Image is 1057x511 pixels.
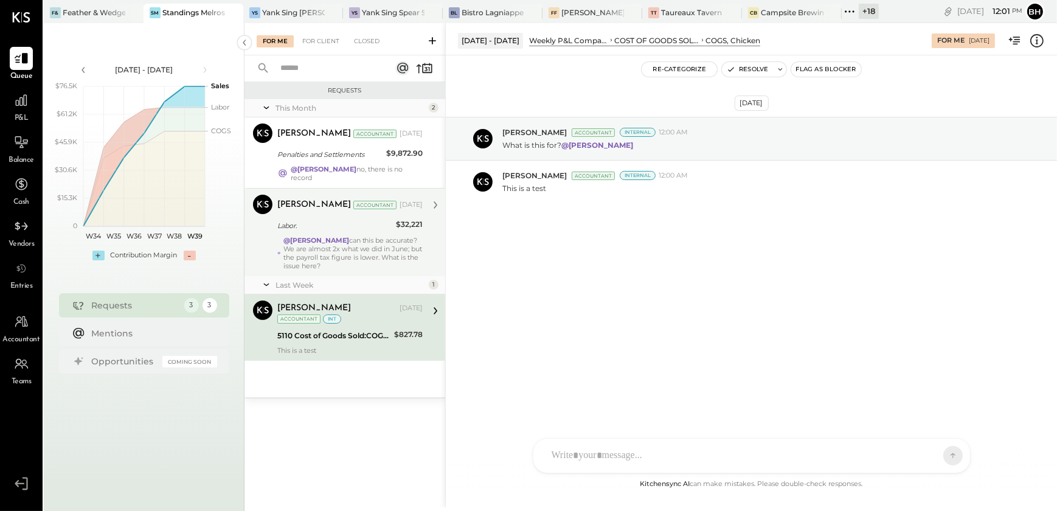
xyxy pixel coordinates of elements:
[277,220,392,232] div: Labor.
[722,62,773,77] button: Resolve
[106,232,121,240] text: W35
[1,131,42,166] a: Balance
[211,103,229,111] text: Labor
[561,7,624,18] div: [PERSON_NAME], LLC
[502,140,635,150] p: What is this for?
[92,251,105,260] div: +
[92,355,156,367] div: Opportunities
[1,89,42,124] a: P&L
[502,127,567,137] span: [PERSON_NAME]
[291,165,423,182] div: no, there is no record
[55,82,77,90] text: $76.5K
[277,148,383,161] div: Penalties and Settlements
[1,173,42,208] a: Cash
[203,298,217,313] div: 3
[659,171,688,181] span: 12:00 AM
[187,232,202,240] text: W39
[937,36,965,46] div: For Me
[276,103,426,113] div: This Month
[1025,2,1045,21] button: Bh
[791,62,861,77] button: Flag as Blocker
[86,232,102,240] text: W34
[449,7,460,18] div: BL
[458,33,523,48] div: [DATE] - [DATE]
[10,281,33,292] span: Entries
[348,35,386,47] div: Closed
[353,130,397,138] div: Accountant
[283,236,423,270] div: can this be accurate? We are almost 2x what we did in June; but the payroll tax figure is lower. ...
[9,239,35,250] span: Vendors
[549,7,560,18] div: FF
[642,62,717,77] button: Re-Categorize
[353,201,397,209] div: Accountant
[661,7,722,18] div: Taureaux Tavern
[529,35,608,46] div: Weekly P&L Comparison
[147,232,161,240] text: W37
[659,128,688,137] span: 12:00 AM
[277,330,390,342] div: 5110 Cost of Goods Sold:COGS, Chicken
[277,315,321,324] div: Accountant
[283,236,349,245] strong: @[PERSON_NAME]
[57,109,77,118] text: $61.2K
[162,7,225,18] div: Standings Melrose
[323,315,341,324] div: int
[184,251,196,260] div: -
[249,7,260,18] div: YS
[291,165,356,173] strong: @[PERSON_NAME]
[735,96,769,111] div: [DATE]
[1,47,42,82] a: Queue
[111,251,178,260] div: Contribution Margin
[400,129,423,139] div: [DATE]
[620,171,656,180] div: Internal
[572,128,615,137] div: Accountant
[429,103,438,113] div: 2
[502,170,567,181] span: [PERSON_NAME]
[257,35,294,47] div: For Me
[211,82,229,90] text: Sales
[572,172,615,180] div: Accountant
[362,7,425,18] div: Yank Sing Spear Street
[1,310,42,346] a: Accountant
[396,218,423,231] div: $32,221
[942,5,954,18] div: copy link
[748,7,759,18] div: CB
[400,304,423,313] div: [DATE]
[57,193,77,202] text: $15.3K
[386,147,423,159] div: $9,872.90
[1,257,42,292] a: Entries
[262,7,325,18] div: Yank Sing [PERSON_NAME][GEOGRAPHIC_DATA]
[561,141,633,150] strong: @[PERSON_NAME]
[429,280,438,290] div: 1
[761,7,823,18] div: Campsite Brewing
[3,335,40,346] span: Accountant
[150,7,161,18] div: SM
[614,35,699,46] div: COST OF GOODS SOLD (COGS)
[957,5,1022,17] div: [DATE]
[10,71,33,82] span: Queue
[277,128,351,140] div: [PERSON_NAME]
[12,377,32,388] span: Teams
[648,7,659,18] div: TT
[349,7,360,18] div: YS
[400,200,423,210] div: [DATE]
[277,302,351,315] div: [PERSON_NAME]
[63,7,125,18] div: Feather & Wedge
[92,299,178,311] div: Requests
[9,155,34,166] span: Balance
[50,7,61,18] div: F&
[296,35,345,47] div: For Client
[277,346,423,355] div: This is a test
[859,4,879,19] div: + 18
[13,197,29,208] span: Cash
[73,221,77,230] text: 0
[502,183,546,193] p: This is a test
[184,298,199,313] div: 3
[211,127,231,135] text: COGS
[55,137,77,146] text: $45.9K
[167,232,182,240] text: W38
[1,352,42,388] a: Teams
[92,327,211,339] div: Mentions
[126,232,141,240] text: W36
[969,36,989,45] div: [DATE]
[1,215,42,250] a: Vendors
